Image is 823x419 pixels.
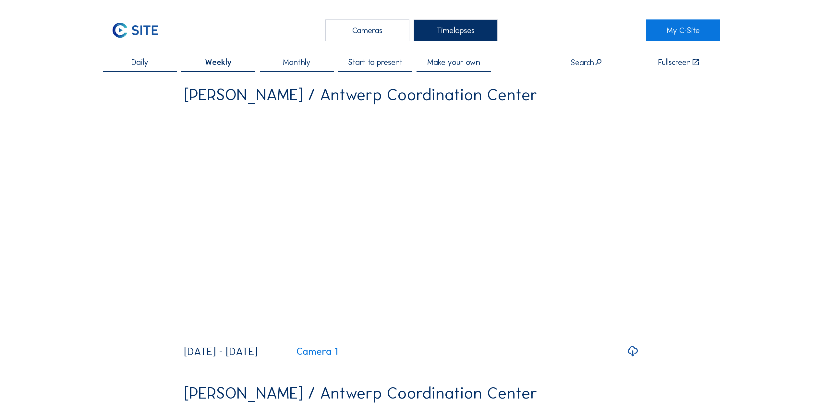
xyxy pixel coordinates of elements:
[184,385,538,401] div: [PERSON_NAME] / Antwerp Coordination Center
[658,58,691,66] div: Fullscreen
[348,58,403,66] span: Start to present
[184,346,258,357] div: [DATE] - [DATE]
[184,111,639,338] video: Your browser does not support the video tag.
[414,19,498,41] div: Timelapses
[261,347,338,356] a: Camera 1
[131,58,148,66] span: Daily
[427,58,480,66] span: Make your own
[103,19,177,41] a: C-SITE Logo
[205,58,232,66] span: Weekly
[325,19,409,41] div: Cameras
[283,58,310,66] span: Monthly
[646,19,720,41] a: My C-Site
[103,19,167,41] img: C-SITE Logo
[184,87,538,103] div: [PERSON_NAME] / Antwerp Coordination Center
